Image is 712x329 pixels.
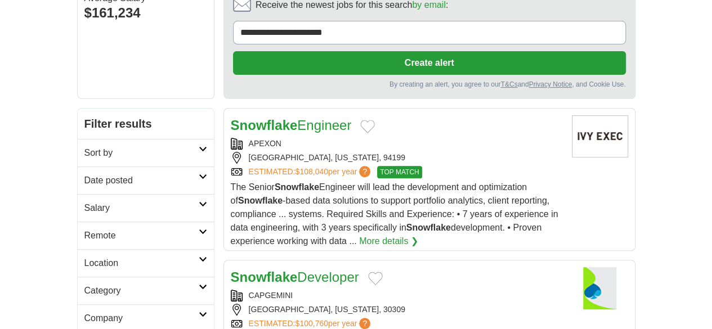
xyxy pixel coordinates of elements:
[78,194,214,222] a: Salary
[78,139,214,166] a: Sort by
[233,79,626,89] div: By creating an alert, you agree to our and , and Cookie Use.
[368,272,383,285] button: Add to favorite jobs
[84,284,199,298] h2: Category
[231,138,563,150] div: APEXON
[78,109,214,139] h2: Filter results
[84,312,199,325] h2: Company
[231,118,298,133] strong: Snowflake
[275,182,319,192] strong: Snowflake
[233,51,626,75] button: Create alert
[359,166,370,177] span: ?
[238,196,283,205] strong: Snowflake
[295,167,328,176] span: $108,040
[406,223,451,232] strong: Snowflake
[231,304,563,316] div: [GEOGRAPHIC_DATA], [US_STATE], 30309
[359,235,418,248] a: More details ❯
[231,118,352,133] a: SnowflakeEngineer
[572,267,628,309] img: Capgemini logo
[295,319,328,328] span: $100,760
[529,80,572,88] a: Privacy Notice
[84,146,199,160] h2: Sort by
[231,182,558,246] span: The Senior Engineer will lead the development and optimization of -based data solutions to suppor...
[84,201,199,215] h2: Salary
[78,222,214,249] a: Remote
[359,318,370,329] span: ?
[84,256,199,270] h2: Location
[78,277,214,304] a: Category
[231,269,359,285] a: SnowflakeDeveloper
[231,269,298,285] strong: Snowflake
[377,166,422,178] span: TOP MATCH
[572,115,628,157] img: Company logo
[249,166,373,178] a: ESTIMATED:$108,040per year?
[500,80,517,88] a: T&Cs
[360,120,375,133] button: Add to favorite jobs
[78,166,214,194] a: Date posted
[84,174,199,187] h2: Date posted
[78,249,214,277] a: Location
[84,229,199,242] h2: Remote
[84,3,207,23] div: $161,234
[249,291,293,300] a: CAPGEMINI
[231,152,563,164] div: [GEOGRAPHIC_DATA], [US_STATE], 94199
